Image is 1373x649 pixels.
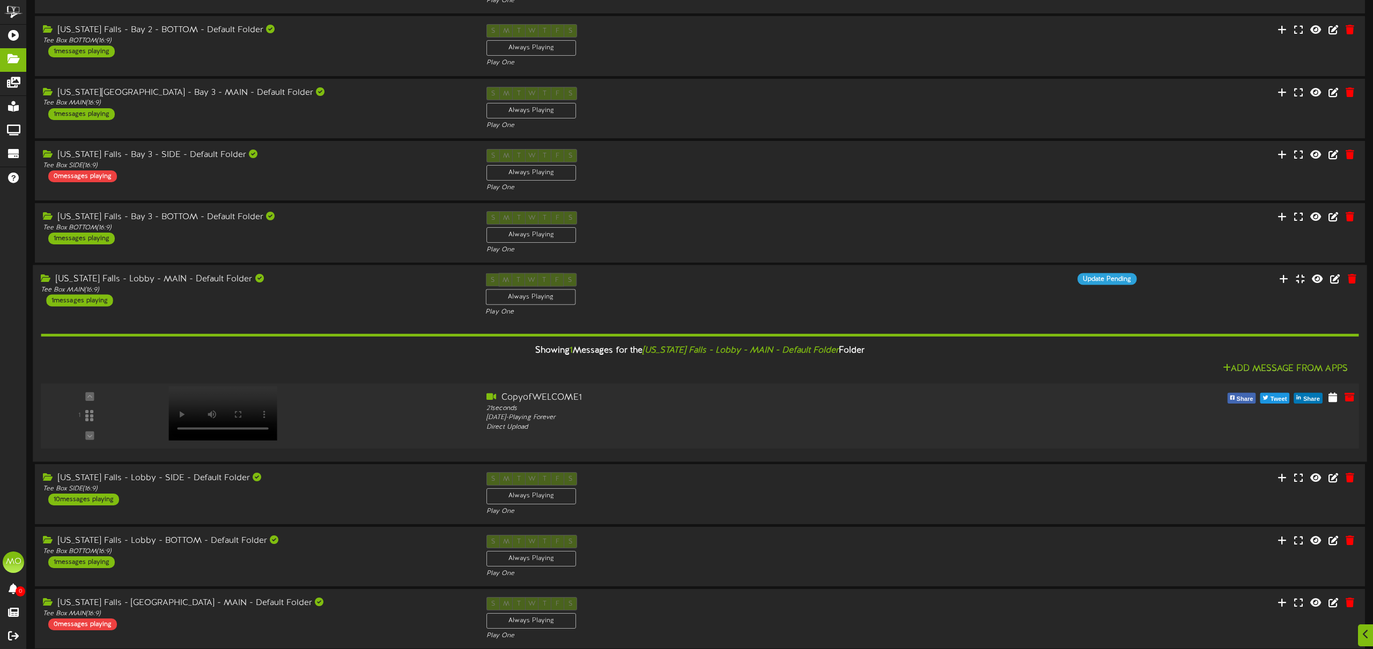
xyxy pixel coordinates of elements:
div: [US_STATE] Falls - Lobby - MAIN - Default Folder [41,273,469,286]
button: Share [1227,393,1256,404]
span: 0 [16,586,25,596]
div: Direct Upload [486,423,1025,432]
div: Play One [486,507,914,516]
div: Play One [486,121,914,130]
div: Always Playing [486,551,576,566]
div: Always Playing [486,488,576,504]
span: Tweet [1268,393,1289,405]
div: Always Playing [486,103,576,118]
div: MO [3,551,24,573]
div: Play One [486,58,914,68]
div: Play One [486,245,914,255]
div: Tee Box MAIN ( 16:9 ) [41,286,469,295]
div: Tee Box BOTTOM ( 16:9 ) [43,223,470,233]
div: Showing Messages for the Folder [33,340,1367,363]
div: 10 messages playing [48,494,119,505]
div: 0 messages playing [48,618,117,630]
i: [US_STATE] Falls - Lobby - MAIN - Default Folder [643,346,839,356]
div: 0 messages playing [48,170,117,182]
div: 1 messages playing [48,108,115,120]
div: [US_STATE] Falls - Bay 3 - BOTTOM - Default Folder [43,211,470,223]
div: CopyofWELCOME1 [486,392,1025,404]
div: 1 messages playing [48,233,115,244]
span: Share [1301,393,1322,405]
div: [US_STATE] Falls - [GEOGRAPHIC_DATA] - MAIN - Default Folder [43,597,470,609]
div: Always Playing [486,227,576,243]
div: [US_STATE] Falls - Lobby - BOTTOM - Default Folder [43,535,470,547]
div: Always Playing [486,613,576,629]
div: Tee Box MAIN ( 16:9 ) [43,99,470,108]
div: Tee Box MAIN ( 16:9 ) [43,609,470,618]
div: Play One [485,308,914,317]
div: [DATE] - Playing Forever [486,414,1025,423]
div: [US_STATE] Falls - Lobby - SIDE - Default Folder [43,472,470,484]
span: Share [1235,393,1256,405]
div: 21 seconds [486,404,1025,413]
div: 1 messages playing [48,46,115,57]
div: Always Playing [486,40,576,56]
div: Tee Box BOTTOM ( 16:9 ) [43,547,470,556]
button: Tweet [1260,393,1290,404]
div: Tee Box SIDE ( 16:9 ) [43,484,470,494]
div: Tee Box BOTTOM ( 16:9 ) [43,36,470,46]
div: Always Playing [485,289,575,305]
div: 1 messages playing [48,556,115,568]
div: Play One [486,569,914,578]
div: Always Playing [486,165,576,181]
div: 1 messages playing [46,295,113,307]
div: Update Pending [1077,273,1136,285]
div: [US_STATE] Falls - Bay 3 - SIDE - Default Folder [43,149,470,161]
div: [US_STATE] Falls - Bay 2 - BOTTOM - Default Folder [43,24,470,36]
div: Play One [486,631,914,640]
div: Play One [486,183,914,192]
button: Share [1294,393,1323,404]
div: Tee Box SIDE ( 16:9 ) [43,161,470,170]
button: Add Message From Apps [1220,363,1351,376]
div: [US_STATE][GEOGRAPHIC_DATA] - Bay 3 - MAIN - Default Folder [43,87,470,99]
span: 1 [570,346,573,356]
